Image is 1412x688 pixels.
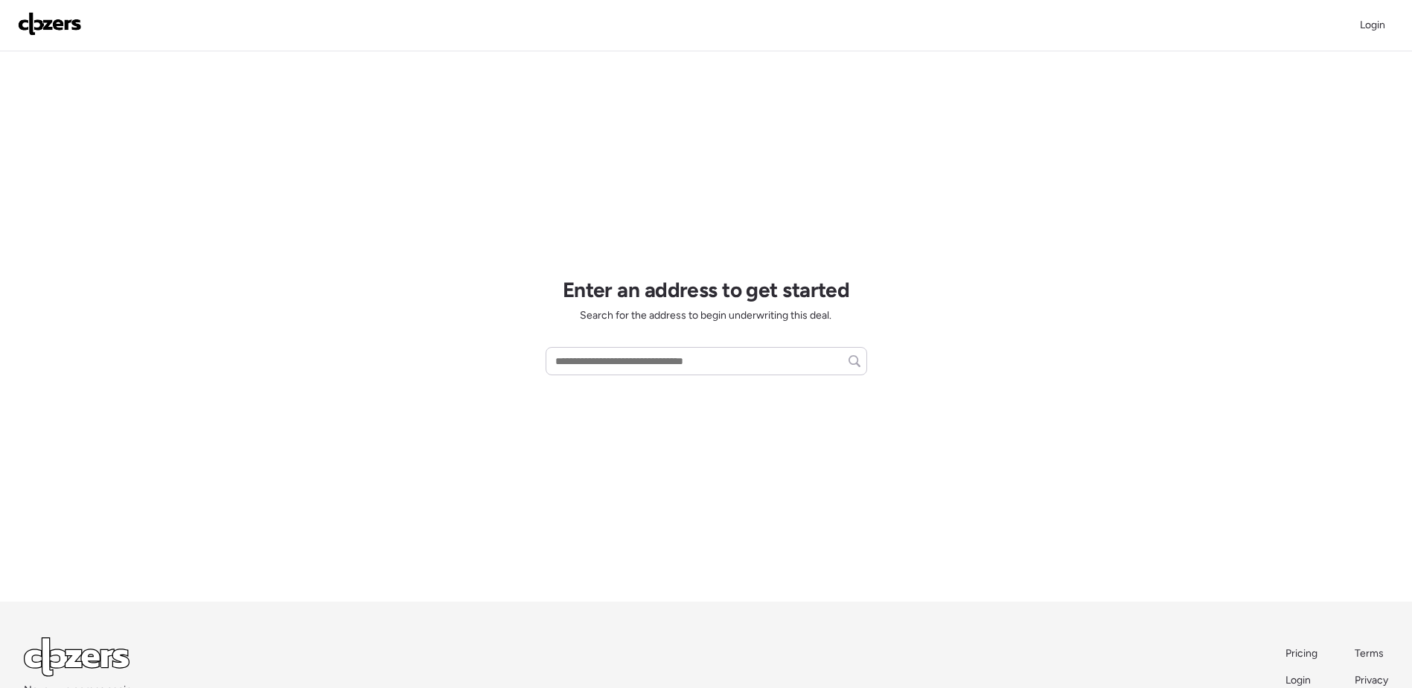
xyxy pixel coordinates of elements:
a: Terms [1355,646,1388,661]
h1: Enter an address to get started [563,277,850,302]
span: Privacy [1355,674,1388,687]
img: Logo [18,12,82,36]
a: Pricing [1285,646,1319,661]
span: Terms [1355,647,1384,660]
a: Login [1285,673,1319,688]
img: Logo Light [24,637,130,677]
span: Login [1360,19,1385,31]
span: Login [1285,674,1311,687]
span: Pricing [1285,647,1317,660]
a: Privacy [1355,673,1388,688]
span: Search for the address to begin underwriting this deal. [580,308,831,323]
